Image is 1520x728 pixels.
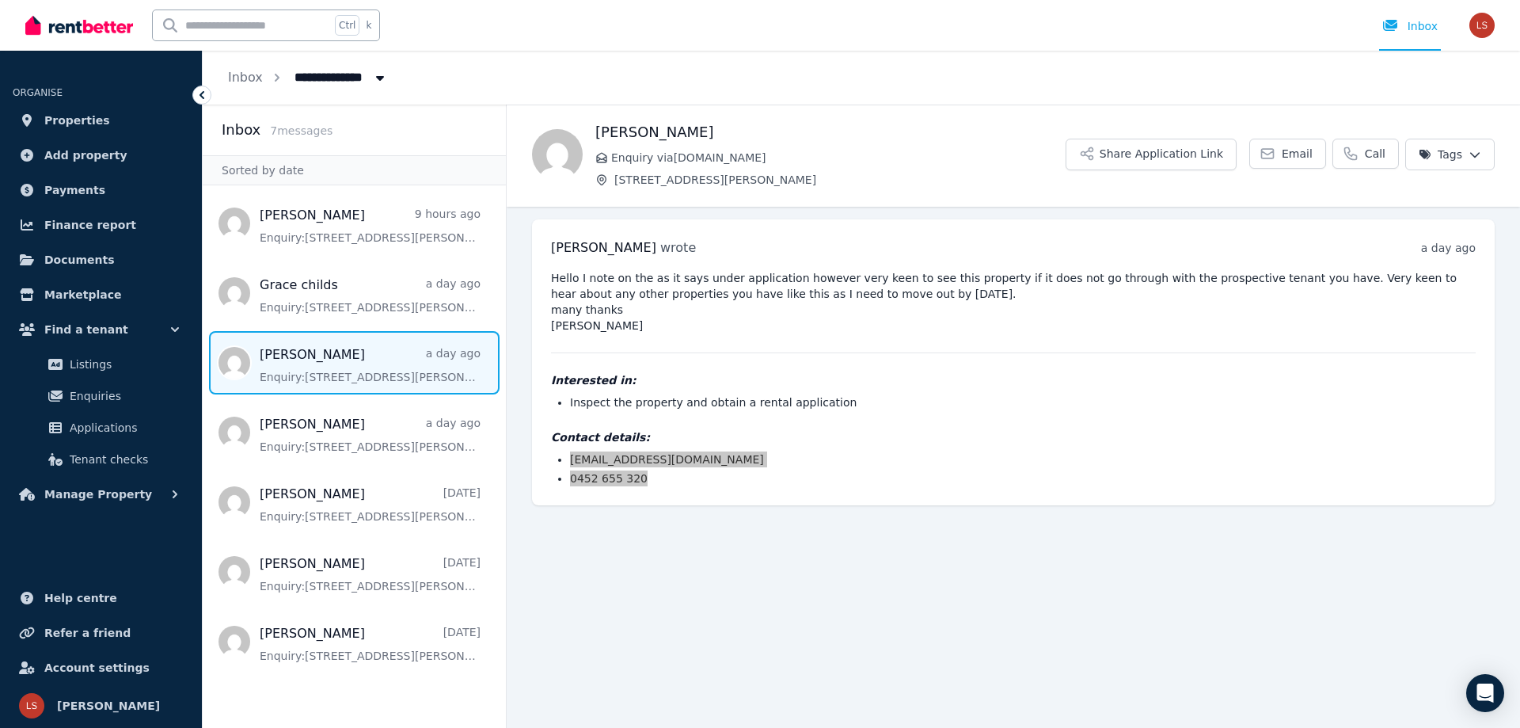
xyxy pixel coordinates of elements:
[1421,242,1476,254] time: a day ago
[570,472,648,485] a: 0452 655 320
[335,15,359,36] span: Ctrl
[551,270,1476,334] pre: Hello I note on the as it says under application however very keen to see this property if it doe...
[1466,674,1504,712] div: Open Intercom Messenger
[1382,18,1438,34] div: Inbox
[260,555,481,594] a: [PERSON_NAME][DATE]Enquiry:[STREET_ADDRESS][PERSON_NAME].
[70,355,177,374] span: Listings
[44,285,121,304] span: Marketplace
[70,450,177,469] span: Tenant checks
[570,453,764,466] a: [EMAIL_ADDRESS][DOMAIN_NAME]
[614,172,1066,188] span: [STREET_ADDRESS][PERSON_NAME]
[44,589,117,608] span: Help centre
[13,314,189,345] button: Find a tenant
[13,617,189,649] a: Refer a friend
[595,121,1066,143] h1: [PERSON_NAME]
[570,394,1476,410] li: Inspect the property and obtain a rental application
[57,696,160,715] span: [PERSON_NAME]
[260,345,481,385] a: [PERSON_NAME]a day agoEnquiry:[STREET_ADDRESS][PERSON_NAME].
[1066,139,1237,170] button: Share Application Link
[551,429,1476,445] h4: Contact details:
[611,150,1066,166] span: Enquiry via [DOMAIN_NAME]
[260,415,481,455] a: [PERSON_NAME]a day agoEnquiry:[STREET_ADDRESS][PERSON_NAME].
[13,87,63,98] span: ORGANISE
[44,250,115,269] span: Documents
[1282,146,1313,162] span: Email
[260,624,481,664] a: [PERSON_NAME][DATE]Enquiry:[STREET_ADDRESS][PERSON_NAME].
[1249,139,1326,169] a: Email
[1405,139,1495,170] button: Tags
[660,240,696,255] span: wrote
[260,485,481,524] a: [PERSON_NAME][DATE]Enquiry:[STREET_ADDRESS][PERSON_NAME].
[551,372,1476,388] h4: Interested in:
[13,279,189,311] a: Marketplace
[551,240,656,255] span: [PERSON_NAME]
[70,387,177,406] span: Enquiries
[44,658,150,677] span: Account settings
[1332,139,1399,169] a: Call
[70,418,177,437] span: Applications
[19,412,183,444] a: Applications
[1419,147,1462,162] span: Tags
[270,124,332,137] span: 7 message s
[13,209,189,241] a: Finance report
[19,380,183,412] a: Enquiries
[44,146,127,165] span: Add property
[44,623,131,642] span: Refer a friend
[44,485,152,504] span: Manage Property
[222,119,260,141] h2: Inbox
[13,139,189,171] a: Add property
[260,276,481,315] a: Grace childsa day agoEnquiry:[STREET_ADDRESS][PERSON_NAME].
[13,105,189,136] a: Properties
[13,652,189,684] a: Account settings
[44,181,105,200] span: Payments
[19,444,183,475] a: Tenant checks
[13,582,189,614] a: Help centre
[366,19,371,32] span: k
[19,349,183,380] a: Listings
[13,174,189,206] a: Payments
[1469,13,1495,38] img: Lily Sun
[25,13,133,37] img: RentBetter
[532,129,583,180] img: Pru Blakely
[228,70,263,85] a: Inbox
[44,320,128,339] span: Find a tenant
[13,244,189,276] a: Documents
[1365,146,1385,162] span: Call
[44,111,110,130] span: Properties
[203,155,506,185] div: Sorted by date
[260,206,481,246] a: [PERSON_NAME]9 hours agoEnquiry:[STREET_ADDRESS][PERSON_NAME].
[203,51,413,105] nav: Breadcrumb
[13,478,189,510] button: Manage Property
[203,185,506,680] nav: Message list
[19,693,44,718] img: Lily Sun
[44,215,136,234] span: Finance report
